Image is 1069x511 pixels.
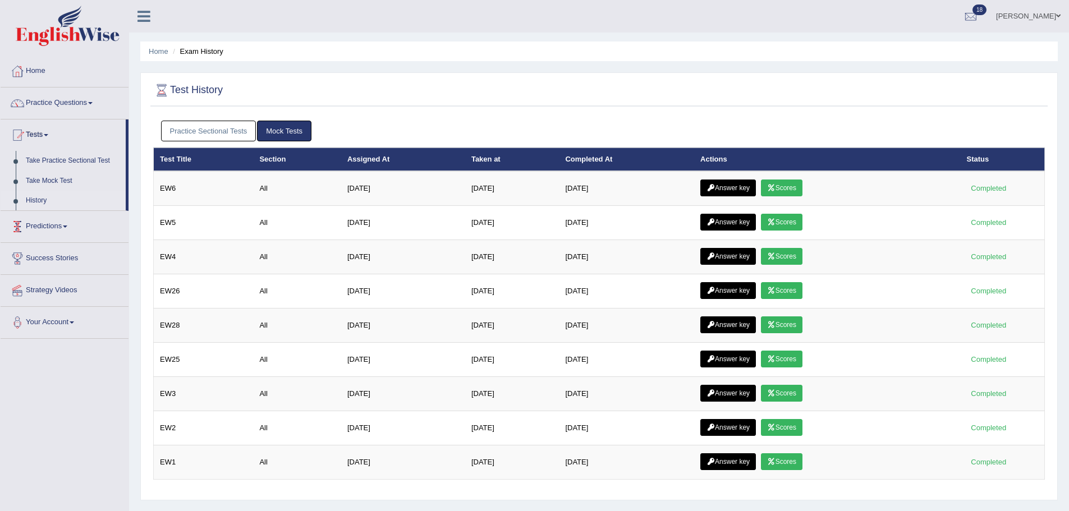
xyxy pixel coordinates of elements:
[1,275,129,303] a: Strategy Videos
[972,4,987,15] span: 18
[465,148,559,171] th: Taken at
[154,377,254,411] td: EW3
[341,274,465,309] td: [DATE]
[154,309,254,343] td: EW28
[21,191,126,211] a: History
[253,309,341,343] td: All
[465,445,559,480] td: [DATE]
[253,274,341,309] td: All
[761,385,802,402] a: Scores
[700,453,756,470] a: Answer key
[1,56,129,84] a: Home
[1,119,126,148] a: Tests
[465,274,559,309] td: [DATE]
[700,419,756,436] a: Answer key
[761,316,802,333] a: Scores
[559,148,694,171] th: Completed At
[154,206,254,240] td: EW5
[967,353,1011,365] div: Completed
[154,171,254,206] td: EW6
[761,453,802,470] a: Scores
[967,251,1011,263] div: Completed
[341,377,465,411] td: [DATE]
[154,411,254,445] td: EW2
[967,217,1011,228] div: Completed
[154,240,254,274] td: EW4
[154,343,254,377] td: EW25
[761,351,802,367] a: Scores
[700,385,756,402] a: Answer key
[153,82,223,99] h2: Test History
[341,148,465,171] th: Assigned At
[341,343,465,377] td: [DATE]
[465,206,559,240] td: [DATE]
[967,319,1011,331] div: Completed
[253,411,341,445] td: All
[465,411,559,445] td: [DATE]
[761,179,802,196] a: Scores
[559,411,694,445] td: [DATE]
[1,307,129,335] a: Your Account
[700,248,756,265] a: Answer key
[1,88,129,116] a: Practice Questions
[154,274,254,309] td: EW26
[559,206,694,240] td: [DATE]
[170,46,223,57] li: Exam History
[465,240,559,274] td: [DATE]
[559,274,694,309] td: [DATE]
[253,206,341,240] td: All
[154,148,254,171] th: Test Title
[559,445,694,480] td: [DATE]
[465,309,559,343] td: [DATE]
[761,214,802,231] a: Scores
[700,316,756,333] a: Answer key
[559,171,694,206] td: [DATE]
[253,240,341,274] td: All
[341,171,465,206] td: [DATE]
[253,343,341,377] td: All
[257,121,311,141] a: Mock Tests
[761,248,802,265] a: Scores
[253,445,341,480] td: All
[1,211,129,239] a: Predictions
[21,171,126,191] a: Take Mock Test
[465,377,559,411] td: [DATE]
[700,214,756,231] a: Answer key
[761,419,802,436] a: Scores
[253,148,341,171] th: Section
[465,171,559,206] td: [DATE]
[700,179,756,196] a: Answer key
[967,182,1011,194] div: Completed
[761,282,802,299] a: Scores
[961,148,1045,171] th: Status
[161,121,256,141] a: Practice Sectional Tests
[700,282,756,299] a: Answer key
[559,309,694,343] td: [DATE]
[967,285,1011,297] div: Completed
[694,148,960,171] th: Actions
[149,47,168,56] a: Home
[559,343,694,377] td: [DATE]
[253,171,341,206] td: All
[1,243,129,271] a: Success Stories
[967,456,1011,468] div: Completed
[341,411,465,445] td: [DATE]
[967,422,1011,434] div: Completed
[559,240,694,274] td: [DATE]
[341,206,465,240] td: [DATE]
[21,151,126,171] a: Take Practice Sectional Test
[154,445,254,480] td: EW1
[967,388,1011,399] div: Completed
[700,351,756,367] a: Answer key
[253,377,341,411] td: All
[341,240,465,274] td: [DATE]
[559,377,694,411] td: [DATE]
[465,343,559,377] td: [DATE]
[341,309,465,343] td: [DATE]
[341,445,465,480] td: [DATE]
